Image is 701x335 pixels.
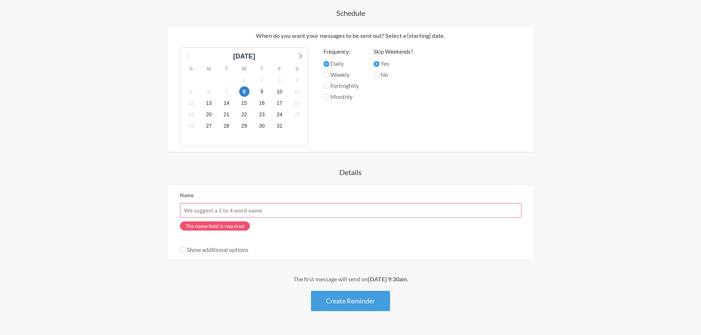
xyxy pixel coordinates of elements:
span: Thursday, November 20, 2025 [204,110,214,120]
label: Daily [323,59,359,68]
p: When do you want your messages to be sent out? Select a (starting) date. [173,31,529,40]
span: Saturday, November 22, 2025 [239,110,249,120]
strong: [DATE] 9:30am [368,275,407,282]
input: Monthly [323,94,329,100]
span: Monday, December 1, 2025 [275,121,285,131]
span: Wednesday, November 5, 2025 [186,86,197,97]
div: The first message will send on . [137,275,564,284]
div: S [288,63,306,75]
input: Fortnightly [323,83,329,89]
input: No [373,72,379,78]
label: Show additional options [180,246,248,253]
span: Saturday, November 8, 2025 [239,86,249,97]
span: Tuesday, November 18, 2025 [292,98,302,108]
div: T [218,63,236,75]
span: Tuesday, November 4, 2025 [292,75,302,85]
h4: Schedule [137,8,564,18]
h4: Details [137,167,564,177]
div: T [253,63,271,75]
span: Wednesday, November 12, 2025 [186,98,197,108]
input: Show additional options [180,247,186,253]
span: Friday, November 14, 2025 [222,98,232,108]
span: Sunday, November 9, 2025 [257,86,267,97]
input: We suggest a 2 to 4 word name [180,203,521,218]
span: Monday, November 3, 2025 [275,75,285,85]
span: Monday, November 17, 2025 [275,98,285,108]
span: Sunday, November 23, 2025 [257,110,267,120]
span: Sunday, November 30, 2025 [257,121,267,131]
label: No [373,70,413,79]
div: W [236,63,253,75]
span: Sunday, November 16, 2025 [257,98,267,108]
input: Daily [323,61,329,67]
input: Yes [373,61,379,67]
span: Thursday, November 13, 2025 [204,98,214,108]
span: The name field is required [180,221,250,231]
label: Frequency: [323,47,359,56]
span: Saturday, November 29, 2025 [239,121,249,131]
span: Thursday, November 6, 2025 [204,86,214,97]
span: Wednesday, November 26, 2025 [186,121,197,131]
label: Skip Weekends? [373,47,413,56]
span: Monday, November 24, 2025 [275,110,285,120]
span: Tuesday, November 11, 2025 [292,86,302,97]
label: Weekly [323,70,359,79]
span: Wednesday, November 19, 2025 [186,110,197,120]
span: Saturday, November 15, 2025 [239,98,249,108]
label: Yes [373,59,413,68]
span: Tuesday, November 25, 2025 [292,110,302,120]
label: Fortnightly [323,81,359,90]
div: [DATE] [230,51,258,61]
span: Sunday, November 2, 2025 [257,75,267,85]
span: Friday, November 21, 2025 [222,110,232,120]
label: Monthly [323,92,359,101]
label: Name [180,192,194,198]
input: Weekly [323,72,329,78]
div: F [271,63,288,75]
span: Friday, November 28, 2025 [222,121,232,131]
span: Thursday, November 27, 2025 [204,121,214,131]
div: S [183,63,200,75]
button: Create Reminder [311,291,390,311]
div: M [200,63,218,75]
span: Monday, November 10, 2025 [275,86,285,97]
span: Friday, November 7, 2025 [222,86,232,97]
span: Saturday, November 1, 2025 [239,75,249,85]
